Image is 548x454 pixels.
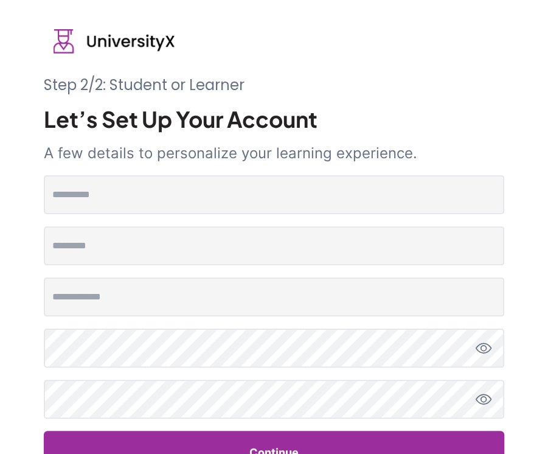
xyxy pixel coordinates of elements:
[44,107,504,131] p: Let’s Set Up Your Account
[44,144,504,163] p: A few details to personalize your learning experience.
[475,391,492,408] button: toggle password view
[44,75,504,95] p: Step 2/2: Student or Learner
[54,29,175,54] img: UniversityX logo
[475,340,492,357] button: toggle password view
